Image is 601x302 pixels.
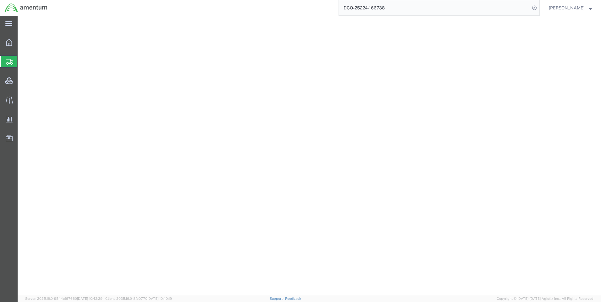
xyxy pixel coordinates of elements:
[497,296,593,301] span: Copyright © [DATE]-[DATE] Agistix Inc., All Rights Reserved
[4,3,48,13] img: logo
[549,4,585,11] span: Ray Cheatteam
[18,16,601,295] iframe: FS Legacy Container
[285,297,301,300] a: Feedback
[270,297,285,300] a: Support
[339,0,530,15] input: Search for shipment number, reference number
[147,297,172,300] span: [DATE] 10:40:19
[25,297,102,300] span: Server: 2025.16.0-9544af67660
[549,4,592,12] button: [PERSON_NAME]
[105,297,172,300] span: Client: 2025.16.0-8fc0770
[77,297,102,300] span: [DATE] 10:42:29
